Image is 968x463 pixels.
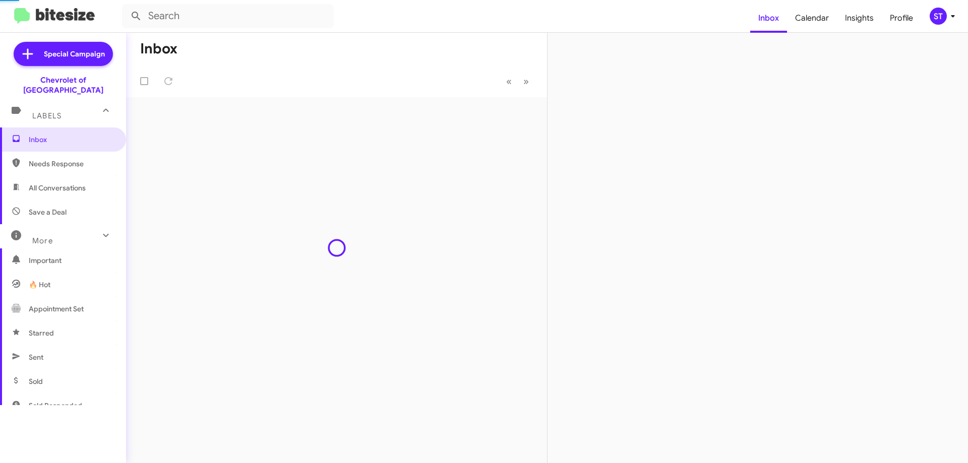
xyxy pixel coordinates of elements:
span: Sold Responded [29,401,82,411]
span: Appointment Set [29,304,84,314]
button: Next [517,71,535,92]
a: Profile [882,4,921,33]
span: 🔥 Hot [29,280,50,290]
span: All Conversations [29,183,86,193]
input: Search [122,4,334,28]
button: Previous [500,71,518,92]
a: Special Campaign [14,42,113,66]
span: « [506,75,512,88]
span: Needs Response [29,159,114,169]
span: Important [29,255,114,266]
nav: Page navigation example [501,71,535,92]
span: More [32,236,53,245]
span: Save a Deal [29,207,67,217]
div: ST [930,8,947,25]
button: ST [921,8,957,25]
span: Starred [29,328,54,338]
span: Sent [29,352,43,362]
span: Sold [29,376,43,386]
a: Inbox [750,4,787,33]
h1: Inbox [140,41,177,57]
span: Special Campaign [44,49,105,59]
span: Labels [32,111,62,120]
a: Insights [837,4,882,33]
span: » [523,75,529,88]
a: Calendar [787,4,837,33]
span: Inbox [29,135,114,145]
